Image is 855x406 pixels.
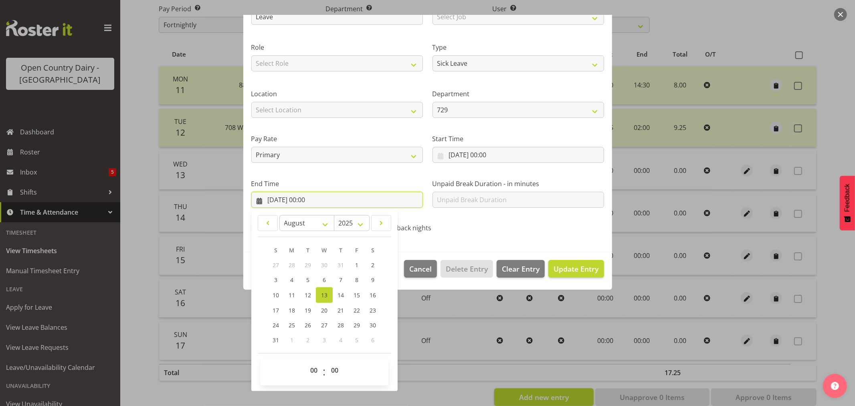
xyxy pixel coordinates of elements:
button: Update Entry [548,260,604,278]
span: 28 [338,321,344,329]
a: 1 [349,258,365,272]
span: 1 [290,336,293,344]
a: 14 [333,287,349,303]
a: 13 [316,287,333,303]
span: 5 [355,336,358,344]
span: 2 [371,261,374,269]
span: 20 [321,307,327,314]
span: 29 [354,321,360,329]
span: 29 [305,261,311,269]
span: Feedback [844,184,851,212]
a: 28 [333,318,349,333]
a: 10 [268,287,284,303]
span: 5 [306,276,309,284]
span: 13 [321,291,327,299]
a: 9 [365,272,381,287]
span: 30 [370,321,376,329]
a: 6 [316,272,333,287]
span: 27 [321,321,327,329]
span: 6 [371,336,374,344]
button: Cancel [404,260,437,278]
span: 2 [306,336,309,344]
span: 21 [338,307,344,314]
span: 28 [289,261,295,269]
a: 24 [268,318,284,333]
a: 8 [349,272,365,287]
label: End Time [251,179,423,189]
span: 12 [305,291,311,299]
a: 5 [300,272,316,287]
span: 30 [321,261,327,269]
a: 15 [349,287,365,303]
span: W [322,246,327,254]
button: Delete Entry [441,260,493,278]
a: 16 [365,287,381,303]
a: 2 [365,258,381,272]
span: Clear Entry [502,264,540,274]
label: Type [433,43,604,52]
span: 9 [371,276,374,284]
span: 8 [355,276,358,284]
span: 25 [289,321,295,329]
span: 18 [289,307,295,314]
span: 31 [338,261,344,269]
span: T [339,246,342,254]
a: 25 [284,318,300,333]
span: 16 [370,291,376,299]
span: 3 [323,336,326,344]
a: 20 [316,303,333,318]
label: Department [433,89,604,99]
span: : [323,362,326,382]
label: Location [251,89,423,99]
span: 27 [273,261,279,269]
a: 3 [268,272,284,287]
span: 7 [339,276,342,284]
a: 21 [333,303,349,318]
span: 4 [290,276,293,284]
span: Update Entry [554,264,598,274]
a: 26 [300,318,316,333]
label: Role [251,43,423,52]
input: Click to select... [433,147,604,163]
span: T [306,246,309,254]
span: F [356,246,358,254]
a: 12 [300,287,316,303]
span: 1 [355,261,358,269]
span: 4 [339,336,342,344]
label: Unpaid Break Duration - in minutes [433,179,604,189]
a: 18 [284,303,300,318]
a: 27 [316,318,333,333]
span: 24 [273,321,279,329]
a: 31 [268,333,284,347]
span: 22 [354,307,360,314]
img: help-xxl-2.png [831,382,839,390]
span: S [371,246,374,254]
button: Feedback - Show survey [840,176,855,230]
a: 29 [349,318,365,333]
span: 3 [274,276,277,284]
a: 11 [284,287,300,303]
span: 6 [323,276,326,284]
span: 10 [273,291,279,299]
button: Clear Entry [497,260,545,278]
label: Start Time [433,134,604,144]
span: 26 [305,321,311,329]
span: M [289,246,295,254]
a: 22 [349,303,365,318]
input: Shift Name [251,9,423,25]
a: 7 [333,272,349,287]
a: 4 [284,272,300,287]
input: Click to select... [251,192,423,208]
a: 19 [300,303,316,318]
span: Cancel [409,264,432,274]
span: 31 [273,336,279,344]
span: 17 [273,307,279,314]
input: Unpaid Break Duration [433,192,604,208]
span: 14 [338,291,344,299]
span: 23 [370,307,376,314]
span: 15 [354,291,360,299]
span: 19 [305,307,311,314]
label: Pay Rate [251,134,423,144]
a: 30 [365,318,381,333]
span: Delete Entry [446,264,488,274]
